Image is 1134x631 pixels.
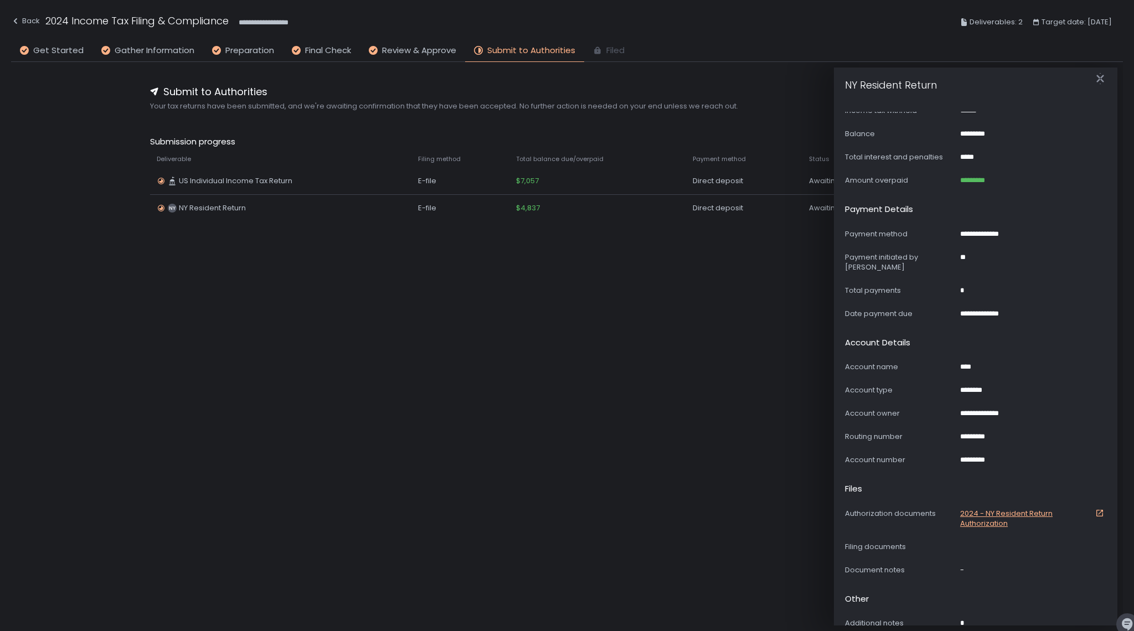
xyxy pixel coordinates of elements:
[33,44,84,57] span: Get Started
[845,337,910,349] h2: Account details
[845,129,956,139] div: Balance
[960,509,1106,529] a: 2024 - NY Resident Return Authorization
[382,44,456,57] span: Review & Approve
[845,509,956,519] div: Authorization documents
[487,44,575,57] span: Submit to Authorities
[845,252,956,272] div: Payment initiated by [PERSON_NAME]
[845,64,937,92] h1: NY Resident Return
[418,203,503,213] div: E-file
[845,286,956,296] div: Total payments
[150,136,984,148] span: Submission progress
[225,44,274,57] span: Preparation
[845,593,869,606] h2: Other
[845,408,956,418] div: Account owner
[11,14,40,28] div: Back
[516,176,539,186] span: $7,057
[845,152,956,162] div: Total interest and penalties
[809,203,955,213] div: Awaiting acceptance
[693,203,743,213] span: Direct deposit
[1042,15,1112,29] span: Target date: [DATE]
[169,205,176,211] text: NY
[970,15,1023,29] span: Deliverables: 2
[845,542,956,552] div: Filing documents
[150,101,984,111] span: Your tax returns have been submitted, and we're awaiting confirmation that they have been accepte...
[845,229,956,239] div: Payment method
[305,44,351,57] span: Final Check
[845,385,956,395] div: Account type
[845,175,956,185] div: Amount overpaid
[809,176,955,186] div: Awaiting acceptance
[157,155,191,163] span: Deliverable
[693,176,743,186] span: Direct deposit
[606,44,625,57] span: Filed
[845,309,956,319] div: Date payment due
[516,155,604,163] span: Total balance due/overpaid
[179,203,246,213] span: NY Resident Return
[845,618,956,628] div: Additional notes
[45,13,229,28] h1: 2024 Income Tax Filing & Compliance
[809,155,829,163] span: Status
[418,155,461,163] span: Filing method
[516,203,540,213] span: $4,837
[845,362,956,372] div: Account name
[693,155,746,163] span: Payment method
[418,176,503,186] div: E-file
[845,203,913,216] h2: Payment details
[11,13,40,32] button: Back
[960,565,964,575] span: -
[845,455,956,465] div: Account number
[845,432,956,442] div: Routing number
[115,44,194,57] span: Gather Information
[845,483,862,495] h2: Files
[163,84,267,99] span: Submit to Authorities
[845,565,956,575] div: Document notes
[179,176,292,186] span: US Individual Income Tax Return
